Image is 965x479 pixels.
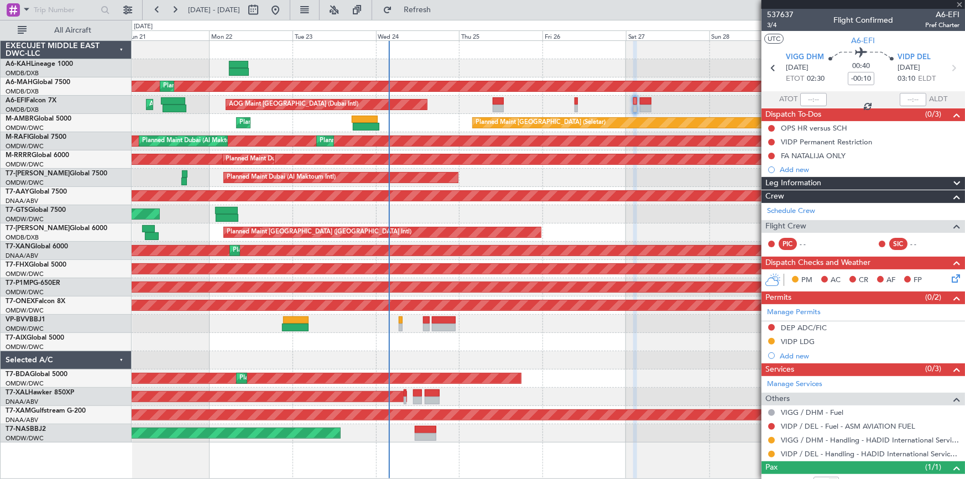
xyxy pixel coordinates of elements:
[6,325,44,333] a: OMDW/DWC
[6,207,28,214] span: T7-GTS
[6,134,29,140] span: M-RAFI
[6,124,44,132] a: OMDW/DWC
[781,435,959,445] a: VIGG / DHM - Handling - HADID International Services, FZE
[898,63,920,74] span: [DATE]
[6,371,30,378] span: T7-BDA
[394,6,441,14] span: Refresh
[29,27,117,34] span: All Aircraft
[233,242,342,259] div: Planned Maint Dubai (Al Maktoum Intl)
[6,225,107,232] a: T7-[PERSON_NAME]Global 6000
[781,449,959,459] a: VIDP / DEL - Handling - HADID International Services, FZE
[886,275,895,286] span: AF
[767,206,815,217] a: Schedule Crew
[859,275,868,286] span: CR
[781,123,847,133] div: OPS HR versus SCH
[786,63,808,74] span: [DATE]
[6,416,38,424] a: DNAA/ABV
[779,238,797,250] div: PIC
[6,134,66,140] a: M-RAFIGlobal 7500
[134,22,153,32] div: [DATE]
[6,288,44,296] a: OMDW/DWC
[6,197,38,205] a: DNAA/ABV
[898,52,931,63] span: VIDP DEL
[6,179,44,187] a: OMDW/DWC
[6,316,29,323] span: VP-BVV
[786,74,804,85] span: ETOT
[767,20,794,30] span: 3/4
[6,61,73,67] a: A6-KAHLineage 1000
[163,78,348,95] div: Planned Maint [GEOGRAPHIC_DATA] ([GEOGRAPHIC_DATA] Intl)
[6,252,38,260] a: DNAA/ABV
[765,190,784,203] span: Crew
[6,152,69,159] a: M-RRRRGlobal 6000
[229,96,358,113] div: AOG Maint [GEOGRAPHIC_DATA] (Dubai Intl)
[6,298,35,305] span: T7-ONEX
[767,379,822,390] a: Manage Services
[6,270,44,278] a: OMDW/DWC
[12,22,120,39] button: All Aircraft
[378,1,444,19] button: Refresh
[543,30,626,40] div: Fri 26
[781,137,872,147] div: VIDP Permanent Restriction
[786,52,824,63] span: VIGG DHM
[910,239,935,249] div: - -
[918,74,936,85] span: ELDT
[831,275,841,286] span: AC
[226,151,335,168] div: Planned Maint Dubai (Al Maktoum Intl)
[6,61,31,67] span: A6-KAH
[6,343,44,351] a: OMDW/DWC
[6,233,39,242] a: OMDB/DXB
[781,408,843,417] a: VIGG / DHM - Fuel
[6,97,26,104] span: A6-EFI
[779,94,797,105] span: ATOT
[6,262,29,268] span: T7-FHX
[6,426,30,433] span: T7-NAS
[209,30,293,40] div: Mon 22
[6,379,44,388] a: OMDW/DWC
[781,421,915,431] a: VIDP / DEL - Fuel - ASM AVIATION FUEL
[807,74,825,85] span: 02:30
[188,5,240,15] span: [DATE] - [DATE]
[780,165,959,174] div: Add new
[6,280,33,287] span: T7-P1MP
[293,30,376,40] div: Tue 23
[626,30,710,40] div: Sat 27
[925,20,959,30] span: Pref Charter
[239,114,348,131] div: Planned Maint Dubai (Al Maktoum Intl)
[6,79,70,86] a: A6-MAHGlobal 7500
[6,408,31,414] span: T7-XAM
[6,142,44,150] a: OMDW/DWC
[764,34,784,44] button: UTC
[6,408,86,414] a: T7-XAMGulfstream G-200
[320,133,429,149] div: Planned Maint Dubai (Al Maktoum Intl)
[6,87,39,96] a: OMDB/DXB
[6,189,67,195] a: T7-AAYGlobal 7500
[227,169,336,186] div: Planned Maint Dubai (Al Maktoum Intl)
[925,9,959,20] span: A6-EFI
[6,207,66,214] a: T7-GTSGlobal 7500
[852,61,870,72] span: 00:40
[6,316,45,323] a: VP-BVVBBJ1
[765,220,806,233] span: Flight Crew
[239,370,348,387] div: Planned Maint Dubai (Al Maktoum Intl)
[6,170,70,177] span: T7-[PERSON_NAME]
[6,426,46,433] a: T7-NASBBJ2
[765,461,778,474] span: Pax
[6,152,32,159] span: M-RRRR
[800,239,825,249] div: - -
[6,434,44,442] a: OMDW/DWC
[889,238,907,250] div: SIC
[376,30,460,40] div: Wed 24
[227,224,411,241] div: Planned Maint [GEOGRAPHIC_DATA] ([GEOGRAPHIC_DATA] Intl)
[929,94,947,105] span: ALDT
[6,298,65,305] a: T7-ONEXFalcon 8X
[476,114,606,131] div: Planned Maint [GEOGRAPHIC_DATA] (Seletar)
[142,133,251,149] div: Planned Maint Dubai (Al Maktoum Intl)
[898,74,915,85] span: 03:10
[6,306,44,315] a: OMDW/DWC
[6,160,44,169] a: OMDW/DWC
[6,243,68,250] a: T7-XANGlobal 6000
[6,116,34,122] span: M-AMBR
[781,323,827,332] div: DEP ADC/FIC
[6,262,66,268] a: T7-FHXGlobal 5000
